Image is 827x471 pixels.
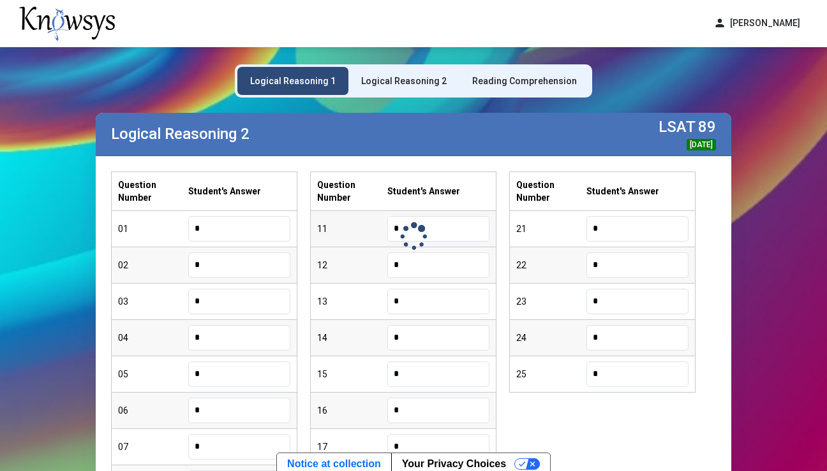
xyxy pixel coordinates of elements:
[387,185,460,198] label: Student's Answer
[713,17,726,30] span: person
[472,75,577,87] div: Reading Comprehension
[317,440,387,453] div: 17
[118,178,188,204] label: Question Number
[19,6,115,41] img: knowsys-logo.png
[118,331,188,344] div: 04
[516,178,586,204] label: Question Number
[317,331,387,344] div: 14
[516,331,586,344] div: 24
[698,118,716,136] label: 89
[516,259,586,272] div: 22
[188,185,261,198] label: Student's Answer
[118,295,188,308] div: 03
[317,222,387,235] div: 11
[317,259,387,272] div: 12
[659,118,696,136] label: LSAT
[118,368,188,380] div: 05
[706,13,808,34] button: person[PERSON_NAME]
[250,75,336,87] div: Logical Reasoning 1
[118,404,188,417] div: 06
[118,440,188,453] div: 07
[317,295,387,308] div: 13
[317,368,387,380] div: 15
[687,139,716,150] div: [DATE]
[111,125,250,143] label: Logical Reasoning 2
[118,222,188,235] div: 01
[361,75,447,87] div: Logical Reasoning 2
[317,404,387,417] div: 16
[118,259,188,272] div: 02
[317,178,387,204] label: Question Number
[516,368,586,380] div: 25
[516,222,586,235] div: 21
[516,295,586,308] div: 23
[586,185,659,198] label: Student's Answer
